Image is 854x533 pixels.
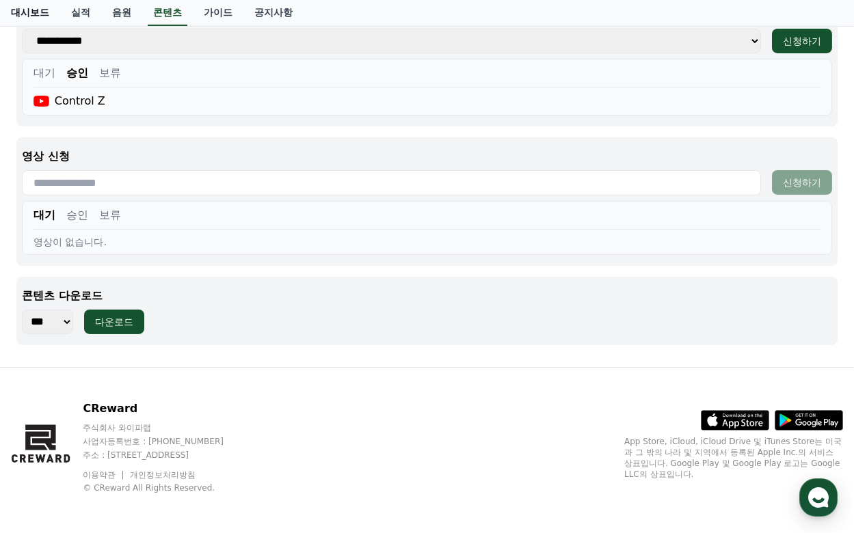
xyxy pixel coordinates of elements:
[83,450,250,461] p: 주소 : [STREET_ADDRESS]
[125,441,142,452] span: 대화
[772,29,832,53] button: 신청하기
[43,440,51,451] span: 홈
[22,288,832,304] p: 콘텐츠 다운로드
[624,436,843,480] p: App Store, iCloud, iCloud Drive 및 iTunes Store는 미국과 그 밖의 나라 및 지역에서 등록된 Apple Inc.의 서비스 상표입니다. Goo...
[34,235,820,249] div: 영상이 없습니다.
[34,207,55,223] button: 대기
[99,207,121,223] button: 보류
[83,400,250,417] p: CReward
[22,148,832,165] p: 영상 신청
[83,470,126,480] a: 이용약관
[83,422,250,433] p: 주식회사 와이피랩
[90,420,176,454] a: 대화
[83,436,250,447] p: 사업자등록번호 : [PHONE_NUMBER]
[66,207,88,223] button: 승인
[99,65,121,81] button: 보류
[83,482,250,493] p: © CReward All Rights Reserved.
[783,34,821,48] div: 신청하기
[783,176,821,189] div: 신청하기
[211,440,228,451] span: 설정
[34,93,105,109] div: Control Z
[130,470,196,480] a: 개인정보처리방침
[34,65,55,81] button: 대기
[4,420,90,454] a: 홈
[66,65,88,81] button: 승인
[95,315,133,329] div: 다운로드
[176,420,263,454] a: 설정
[772,170,832,195] button: 신청하기
[84,310,144,334] button: 다운로드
